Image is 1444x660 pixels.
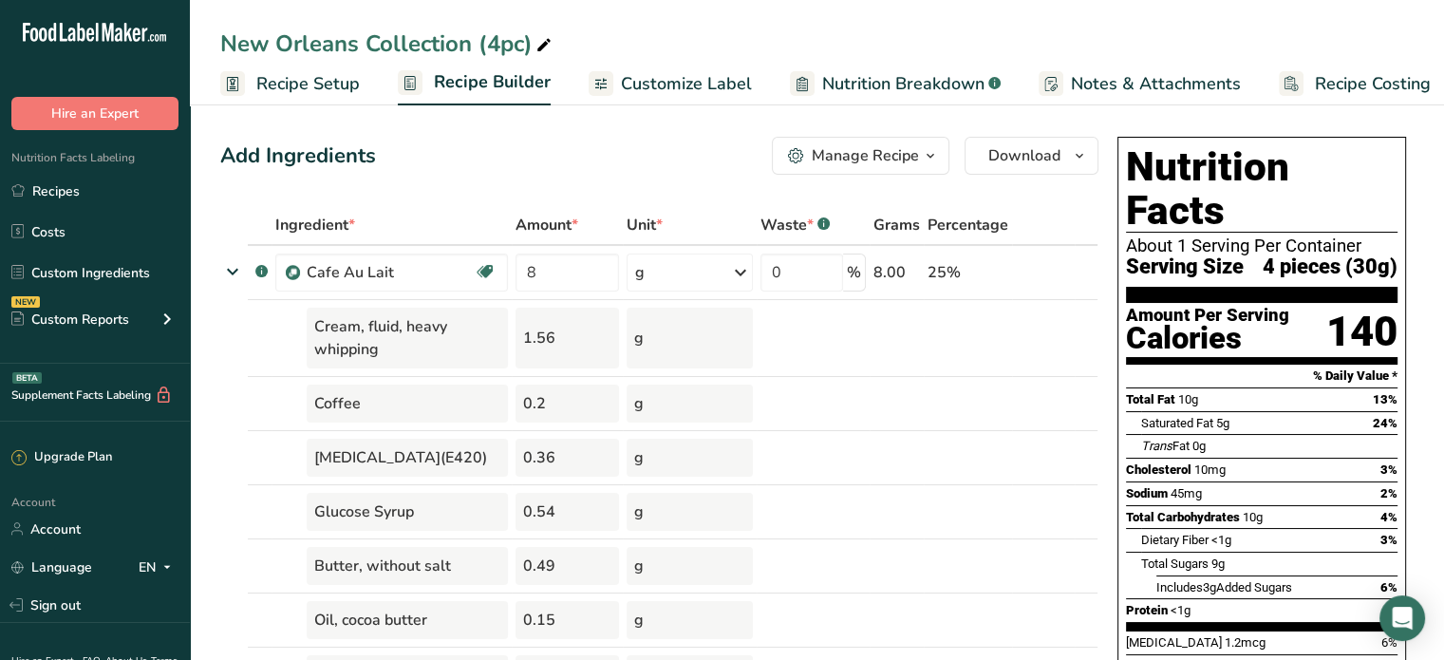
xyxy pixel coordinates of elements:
[516,601,619,639] div: 0.15
[635,261,645,284] div: g
[307,547,508,585] div: Butter, without salt
[1126,392,1175,406] span: Total Fat
[1126,307,1289,325] div: Amount Per Serving
[398,61,551,106] a: Recipe Builder
[1126,145,1397,233] h1: Nutrition Facts
[11,551,92,584] a: Language
[1379,595,1425,641] div: Open Intercom Messenger
[1141,556,1209,571] span: Total Sugars
[1126,510,1240,524] span: Total Carbohydrates
[434,69,551,95] span: Recipe Builder
[1126,365,1397,387] section: % Daily Value *
[1263,255,1397,279] span: 4 pieces (30g)
[621,71,752,97] span: Customize Label
[627,547,752,585] div: g
[307,439,508,477] div: [MEDICAL_DATA](E420)
[307,261,474,284] div: Cafe Au Lait
[1380,533,1397,547] span: 3%
[1373,392,1397,406] span: 13%
[1315,71,1431,97] span: Recipe Costing
[1203,580,1216,594] span: 3g
[1141,416,1213,430] span: Saturated Fat
[1194,462,1226,477] span: 10mg
[1380,486,1397,500] span: 2%
[516,308,619,368] div: 1.56
[627,308,752,368] div: g
[988,144,1060,167] span: Download
[11,97,178,130] button: Hire an Expert
[1156,580,1292,594] span: Includes Added Sugars
[1126,635,1222,650] span: [MEDICAL_DATA]
[256,71,360,97] span: Recipe Setup
[873,261,920,284] div: 8.00
[1141,533,1209,547] span: Dietary Fiber
[1141,439,1190,453] span: Fat
[1126,325,1289,352] div: Calories
[627,439,752,477] div: g
[516,385,619,423] div: 0.2
[1380,580,1397,594] span: 6%
[516,493,619,531] div: 0.54
[286,266,300,280] img: Sub Recipe
[139,556,178,578] div: EN
[1211,533,1231,547] span: <1g
[873,214,920,236] span: Grams
[220,27,555,61] div: New Orleans Collection (4pc)
[12,372,42,384] div: BETA
[1380,462,1397,477] span: 3%
[516,439,619,477] div: 0.36
[1279,63,1431,105] a: Recipe Costing
[1216,416,1229,430] span: 5g
[627,385,752,423] div: g
[772,137,949,175] button: Manage Recipe
[1126,603,1168,617] span: Protein
[307,308,508,368] div: Cream, fluid, heavy whipping
[11,296,40,308] div: NEW
[1178,392,1198,406] span: 10g
[11,448,112,467] div: Upgrade Plan
[1141,439,1172,453] i: Trans
[516,214,578,236] span: Amount
[1225,635,1266,650] span: 1.2mcg
[1126,462,1191,477] span: Cholesterol
[220,141,376,172] div: Add Ingredients
[307,385,508,423] div: Coffee
[11,310,129,330] div: Custom Reports
[275,214,355,236] span: Ingredient
[1126,236,1397,255] div: About 1 Serving Per Container
[627,214,663,236] span: Unit
[1192,439,1206,453] span: 0g
[928,214,1008,236] span: Percentage
[1171,486,1202,500] span: 45mg
[760,214,830,236] div: Waste
[307,493,508,531] div: Glucose Syrup
[812,144,919,167] div: Manage Recipe
[627,493,752,531] div: g
[516,547,619,585] div: 0.49
[1126,486,1168,500] span: Sodium
[1211,556,1225,571] span: 9g
[220,63,360,105] a: Recipe Setup
[1381,635,1397,650] span: 6%
[1126,255,1244,279] span: Serving Size
[1039,63,1241,105] a: Notes & Attachments
[1373,416,1397,430] span: 24%
[965,137,1098,175] button: Download
[589,63,752,105] a: Customize Label
[1380,510,1397,524] span: 4%
[627,601,752,639] div: g
[1171,603,1191,617] span: <1g
[307,601,508,639] div: Oil, cocoa butter
[790,63,1001,105] a: Nutrition Breakdown
[1326,307,1397,357] div: 140
[1243,510,1263,524] span: 10g
[928,261,1008,284] div: 25%
[1071,71,1241,97] span: Notes & Attachments
[822,71,985,97] span: Nutrition Breakdown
